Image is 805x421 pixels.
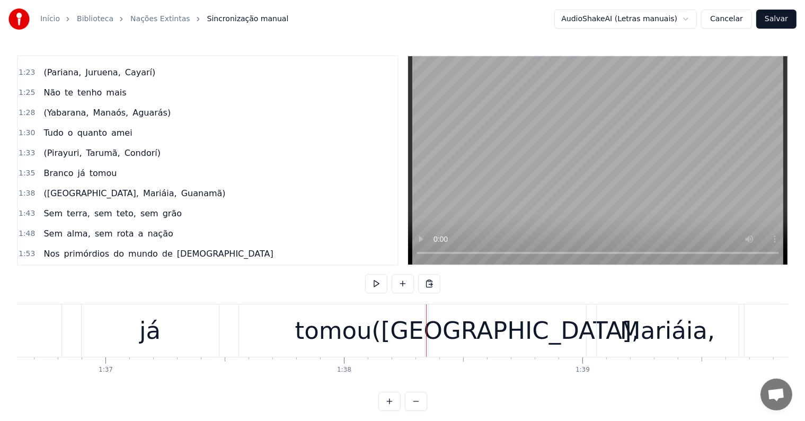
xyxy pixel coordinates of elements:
[130,14,190,24] a: Nações Extintas
[99,366,113,374] div: 1:37
[760,379,792,410] a: Bate-papo aberto
[142,187,178,199] span: Mariáia,
[19,148,35,159] span: 1:33
[146,227,174,240] span: nação
[66,227,92,240] span: alma,
[8,8,30,30] img: youka
[85,147,121,159] span: Tarumã,
[42,207,64,220] span: Sem
[756,10,797,29] button: Salvar
[40,14,288,24] nav: breadcrumb
[139,313,161,349] div: já
[371,313,639,349] div: ([GEOGRAPHIC_DATA],
[19,188,35,199] span: 1:38
[42,248,60,260] span: Nos
[19,168,35,179] span: 1:35
[84,66,121,78] span: Juruena,
[19,249,35,259] span: 1:53
[176,248,275,260] span: [DEMOGRAPHIC_DATA]
[42,66,82,78] span: (Pariana,
[42,227,64,240] span: Sem
[131,107,172,119] span: Aguarás)
[139,207,160,220] span: sem
[295,313,372,349] div: tomou
[64,86,74,99] span: te
[42,147,83,159] span: (Pirayuri,
[207,14,289,24] span: Sincronização manual
[89,167,118,179] span: tomou
[42,127,64,139] span: Tudo
[42,187,140,199] span: ([GEOGRAPHIC_DATA],
[94,227,114,240] span: sem
[123,147,162,159] span: Condorí)
[576,366,590,374] div: 1:39
[77,167,86,179] span: já
[701,10,752,29] button: Cancelar
[19,108,35,118] span: 1:28
[137,227,145,240] span: a
[124,66,157,78] span: Cayarí)
[66,207,91,220] span: terra,
[105,86,127,99] span: mais
[19,229,35,239] span: 1:48
[112,248,125,260] span: do
[67,127,74,139] span: o
[620,313,715,349] div: Mariáia,
[116,207,137,220] span: teto,
[19,208,35,219] span: 1:43
[77,14,113,24] a: Biblioteca
[93,207,113,220] span: sem
[42,107,90,119] span: (Yabarana,
[162,207,183,220] span: grão
[19,128,35,138] span: 1:30
[127,248,159,260] span: mundo
[19,87,35,98] span: 1:25
[19,67,35,78] span: 1:23
[63,248,111,260] span: primórdios
[337,366,351,374] div: 1:38
[180,187,227,199] span: Guanamã)
[76,86,103,99] span: tenho
[116,227,135,240] span: rota
[92,107,129,119] span: Manaós,
[110,127,134,139] span: amei
[42,86,61,99] span: Não
[40,14,60,24] a: Início
[161,248,174,260] span: de
[76,127,108,139] span: quanto
[42,167,74,179] span: Branco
